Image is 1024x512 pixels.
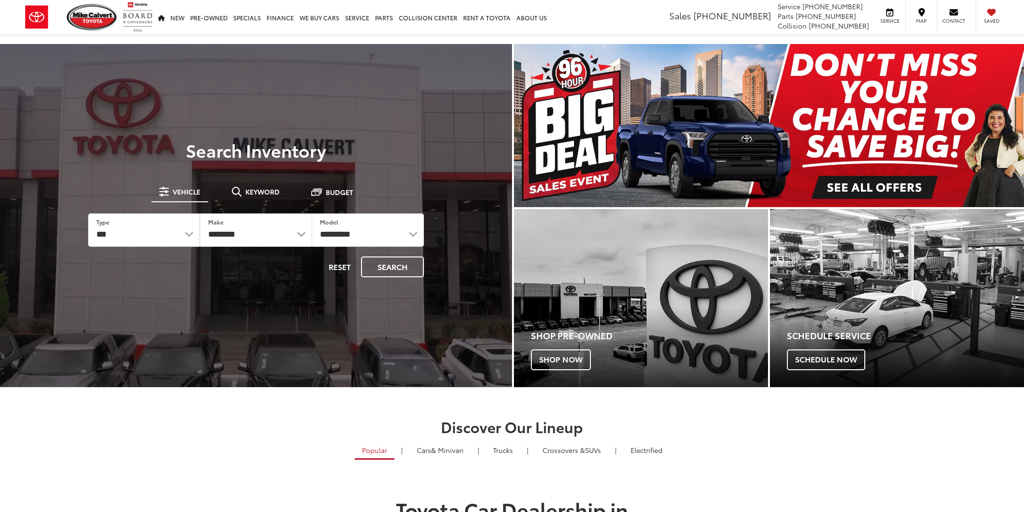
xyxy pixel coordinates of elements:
section: Carousel section with vehicle pictures - may contain disclaimers. [514,44,1024,207]
button: Search [361,256,424,277]
span: Schedule Now [787,349,865,370]
h4: Shop Pre-Owned [531,331,768,341]
span: Vehicle [173,188,200,195]
span: [PHONE_NUMBER] [802,1,863,11]
a: Trucks [486,442,520,458]
a: SUVs [535,442,608,458]
span: Saved [981,17,1002,24]
h4: Schedule Service [787,331,1024,341]
a: Cars [409,442,471,458]
a: Popular [355,442,394,460]
label: Model [320,218,338,226]
h3: Search Inventory [41,140,471,160]
span: & Minivan [431,445,464,455]
a: Schedule Service Schedule Now [770,209,1024,387]
a: Electrified [623,442,670,458]
div: carousel slide number 1 of 1 [514,44,1024,207]
span: Service [778,1,800,11]
h2: Discover Our Lineup [171,419,853,435]
span: Contact [942,17,965,24]
li: | [475,445,482,455]
span: Shop Now [531,349,591,370]
li: | [613,445,619,455]
div: Toyota [770,209,1024,387]
label: Type [96,218,109,226]
span: Collision [778,21,807,30]
button: Reset [320,256,359,277]
div: Toyota [514,209,768,387]
li: | [399,445,405,455]
span: Keyword [245,188,280,195]
span: Parts [778,11,794,21]
img: Mike Calvert Toyota [67,4,118,30]
img: Big Deal Sales Event [514,44,1024,207]
label: Make [208,218,224,226]
li: | [525,445,531,455]
span: Crossovers & [542,445,585,455]
span: Sales [669,9,691,22]
span: [PHONE_NUMBER] [809,21,869,30]
span: Budget [326,189,353,196]
span: [PHONE_NUMBER] [796,11,856,21]
span: Service [879,17,901,24]
span: Map [911,17,932,24]
a: Shop Pre-Owned Shop Now [514,209,768,387]
span: [PHONE_NUMBER] [693,9,771,22]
